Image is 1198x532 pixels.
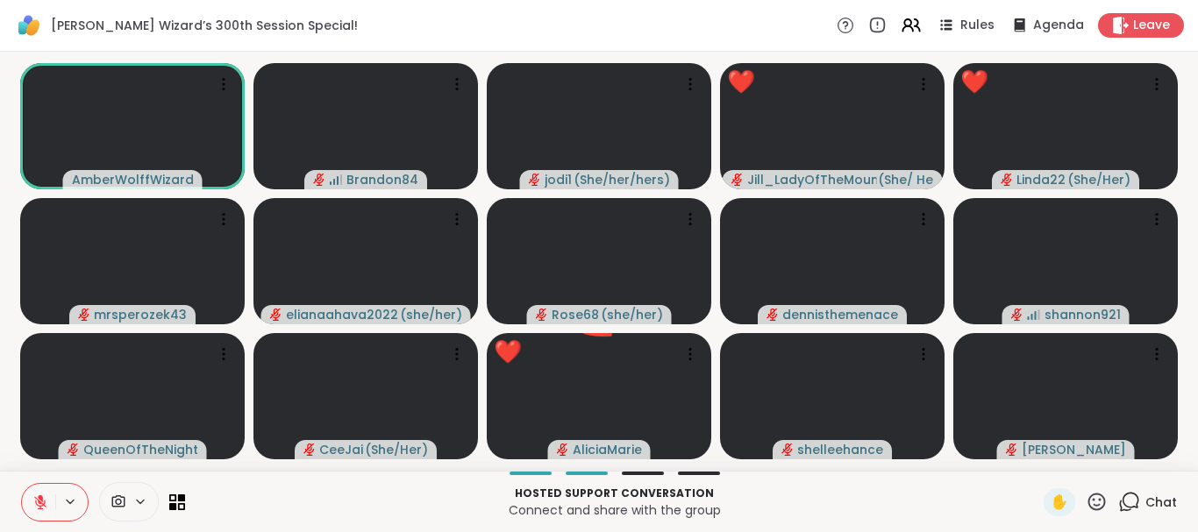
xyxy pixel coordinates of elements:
span: ( She/Her ) [1067,171,1130,188]
span: audio-muted [529,174,541,186]
img: ShareWell Logomark [14,11,44,40]
p: Connect and share with the group [196,501,1033,519]
span: ( She/Her ) [365,441,428,458]
span: audio-muted [313,174,325,186]
span: audio-muted [781,443,794,456]
span: shelleehance [797,441,883,458]
span: elianaahava2022 [286,306,398,323]
span: ✋ [1051,492,1068,513]
span: Rules [960,17,995,34]
span: AmberWolffWizard [72,171,194,188]
span: audio-muted [270,309,282,321]
span: jodi1 [545,171,572,188]
div: ❤️ [494,335,522,369]
span: Leave [1133,17,1170,34]
span: Rose68 [552,306,599,323]
span: Linda22 [1016,171,1066,188]
span: ( She/her/hers ) [574,171,670,188]
span: audio-muted [731,174,744,186]
span: audio-muted [68,443,80,456]
span: audio-muted [557,443,569,456]
span: CeeJai [319,441,363,458]
span: [PERSON_NAME] [1022,441,1126,458]
span: AliciaMarie [573,441,642,458]
span: ( she/her ) [601,306,663,323]
span: ( She/ Her ) [878,171,933,188]
span: audio-muted [1006,443,1018,456]
span: dennisthemenace [782,306,898,323]
span: audio-muted [767,309,779,321]
span: Chat [1145,493,1177,511]
span: audio-muted [78,309,90,321]
span: QueenOfTheNight [83,441,198,458]
span: Agenda [1033,17,1084,34]
span: [PERSON_NAME] Wizard’s 300th Session Special! [51,17,358,34]
span: audio-muted [1001,174,1013,186]
span: Brandon84 [346,171,418,188]
span: Jill_LadyOfTheMountain [747,171,877,188]
span: shannon921 [1045,306,1121,323]
span: audio-muted [536,309,548,321]
span: ( she/her ) [400,306,462,323]
div: ❤️ [727,65,755,99]
p: Hosted support conversation [196,486,1033,501]
span: mrsperozek43 [94,306,187,323]
span: audio-muted [303,443,316,456]
div: ❤️ [960,65,988,99]
span: audio-muted [1011,309,1023,321]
